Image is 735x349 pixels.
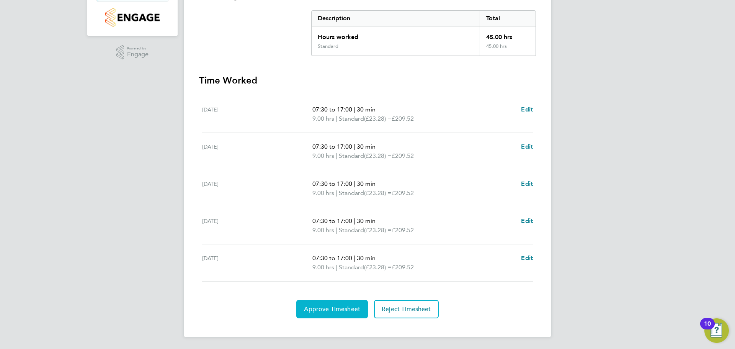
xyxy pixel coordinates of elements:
[521,179,533,188] a: Edit
[480,26,536,43] div: 45.00 hrs
[116,45,149,60] a: Powered byEngage
[357,106,376,113] span: 30 min
[312,152,334,159] span: 9.00 hrs
[127,51,149,58] span: Engage
[311,10,536,56] div: Summary
[127,45,149,52] span: Powered by
[354,106,355,113] span: |
[318,43,338,49] div: Standard
[339,151,364,161] span: Standard
[521,105,533,114] a: Edit
[521,143,533,150] span: Edit
[312,264,334,271] span: 9.00 hrs
[392,189,414,197] span: £209.52
[357,180,376,187] span: 30 min
[521,180,533,187] span: Edit
[364,264,392,271] span: (£23.28) =
[304,305,360,313] span: Approve Timesheet
[357,254,376,262] span: 30 min
[202,179,312,198] div: [DATE]
[364,189,392,197] span: (£23.28) =
[521,216,533,226] a: Edit
[312,226,334,234] span: 9.00 hrs
[105,8,159,27] img: countryside-properties-logo-retina.png
[312,143,352,150] span: 07:30 to 17:00
[312,189,334,197] span: 9.00 hrs
[521,142,533,151] a: Edit
[336,189,337,197] span: |
[202,142,312,161] div: [DATE]
[339,226,364,235] span: Standard
[354,217,355,224] span: |
[202,105,312,123] div: [DATE]
[312,115,334,122] span: 9.00 hrs
[392,226,414,234] span: £209.52
[382,305,431,313] span: Reject Timesheet
[312,11,480,26] div: Description
[521,106,533,113] span: Edit
[312,106,352,113] span: 07:30 to 17:00
[312,180,352,187] span: 07:30 to 17:00
[521,254,533,262] span: Edit
[364,115,392,122] span: (£23.28) =
[336,152,337,159] span: |
[336,226,337,234] span: |
[704,324,711,334] div: 10
[374,300,439,318] button: Reject Timesheet
[336,115,337,122] span: |
[312,26,480,43] div: Hours worked
[202,254,312,272] div: [DATE]
[364,226,392,234] span: (£23.28) =
[202,216,312,235] div: [DATE]
[480,43,536,56] div: 45.00 hrs
[521,217,533,224] span: Edit
[339,114,364,123] span: Standard
[392,115,414,122] span: £209.52
[96,8,168,27] a: Go to home page
[392,152,414,159] span: £209.52
[312,254,352,262] span: 07:30 to 17:00
[354,143,355,150] span: |
[521,254,533,263] a: Edit
[336,264,337,271] span: |
[339,188,364,198] span: Standard
[480,11,536,26] div: Total
[392,264,414,271] span: £209.52
[357,217,376,224] span: 30 min
[339,263,364,272] span: Standard
[296,300,368,318] button: Approve Timesheet
[357,143,376,150] span: 30 min
[199,74,536,87] h3: Time Worked
[354,180,355,187] span: |
[704,318,729,343] button: Open Resource Center, 10 new notifications
[364,152,392,159] span: (£23.28) =
[312,217,352,224] span: 07:30 to 17:00
[354,254,355,262] span: |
